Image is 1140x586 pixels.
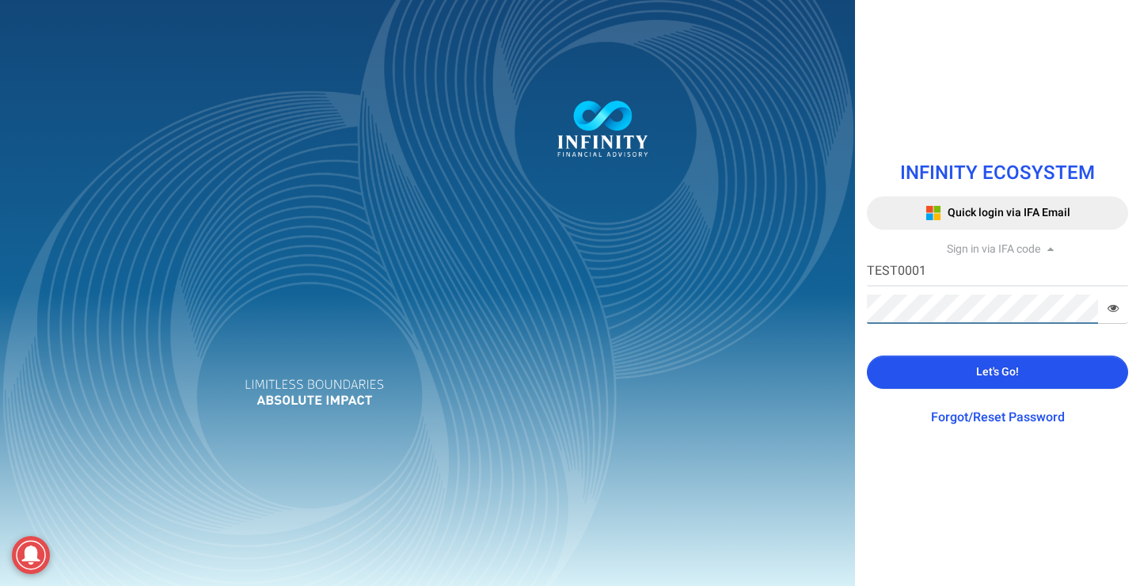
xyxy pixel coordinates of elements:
[867,163,1128,184] h1: INFINITY ECOSYSTEM
[867,242,1128,257] div: Sign in via IFA code
[867,196,1128,230] button: Quick login via IFA Email
[947,241,1040,257] span: Sign in via IFA code
[867,356,1128,389] button: Let's Go!
[867,257,1128,287] input: IFA Code
[931,408,1065,427] a: Forgot/Reset Password
[976,363,1019,380] span: Let's Go!
[948,204,1070,221] span: Quick login via IFA Email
